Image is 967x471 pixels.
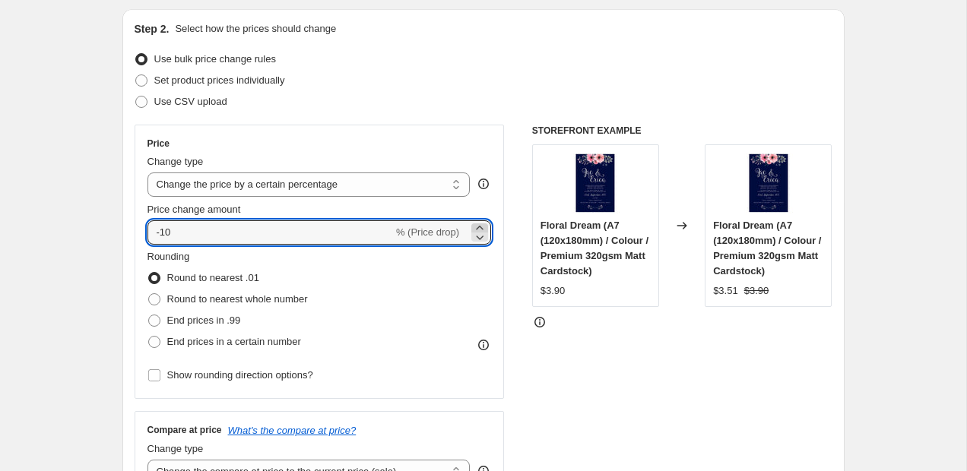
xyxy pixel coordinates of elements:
[713,283,738,299] div: $3.51
[167,336,301,347] span: End prices in a certain number
[147,204,241,215] span: Price change amount
[541,283,566,299] div: $3.90
[167,315,241,326] span: End prices in .99
[396,226,459,238] span: % (Price drop)
[738,153,799,213] img: floral-dream-designer-flowers-navy-pink-wedding-invitation-sajaro-invitations_794_80x.jpg
[175,21,336,36] p: Select how the prices should change
[154,96,227,107] span: Use CSV upload
[135,21,170,36] h2: Step 2.
[565,153,626,213] img: floral-dream-designer-flowers-navy-pink-wedding-invitation-sajaro-invitations_794_80x.jpg
[147,251,190,262] span: Rounding
[154,74,285,86] span: Set product prices individually
[147,138,170,150] h3: Price
[147,220,393,245] input: -15
[147,443,204,454] span: Change type
[167,272,259,283] span: Round to nearest .01
[476,176,491,191] div: help
[532,125,832,137] h6: STOREFRONT EXAMPLE
[228,425,357,436] button: What's the compare at price?
[713,220,821,277] span: Floral Dream (A7 (120x180mm) / Colour / Premium 320gsm Matt Cardstock)
[167,369,313,381] span: Show rounding direction options?
[744,283,769,299] strike: $3.90
[167,293,308,305] span: Round to nearest whole number
[154,53,276,65] span: Use bulk price change rules
[147,424,222,436] h3: Compare at price
[541,220,648,277] span: Floral Dream (A7 (120x180mm) / Colour / Premium 320gsm Matt Cardstock)
[147,156,204,167] span: Change type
